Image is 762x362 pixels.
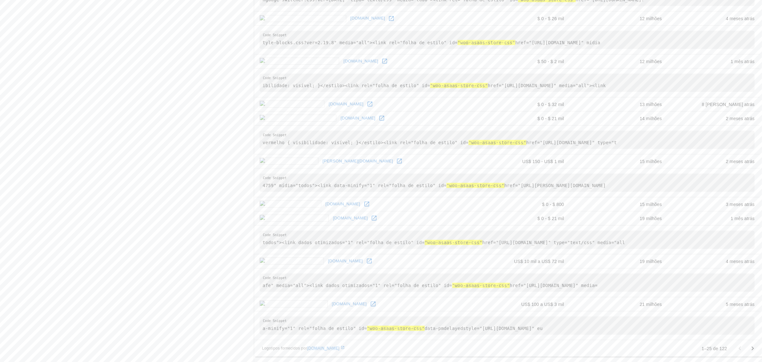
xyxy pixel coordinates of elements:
font: [PERSON_NAME][DOMAIN_NAME] [323,159,393,163]
font: 5 meses atrás [726,302,755,307]
img: Ícone fatefinder.com [260,258,324,265]
font: <link rel="folha de estilo" id= [383,140,469,145]
img: ícone philozon.com.br [260,215,329,222]
font: 14 milhões [640,116,662,121]
font: <link rel="folha de estilo" id= [373,40,458,45]
a: Abra inabrasil.com em uma nova janela [362,199,372,209]
a: [DOMAIN_NAME] [307,346,340,350]
img: ícone kanttum.com.br [260,300,328,308]
font: </estilo> [320,83,345,88]
font: ibilidade: visível; } [263,83,320,88]
button: Ir para a próxima página [746,342,759,355]
font: $ 0 - $ 21 mil [537,216,564,221]
img: ícone santuarioscj.com.br [260,58,340,65]
font: href="[URL][PERSON_NAME][DOMAIN_NAME] [504,183,606,188]
font: 15 milhões [640,159,662,164]
font: [DOMAIN_NAME] [328,259,363,263]
font: 2 meses atrás [726,116,755,121]
font: 19 milhões [640,216,662,221]
font: Logotipos fornecidos por [262,346,307,350]
a: [DOMAIN_NAME] [326,256,365,266]
a: [DOMAIN_NAME] [349,13,387,23]
font: 4 meses atrás [726,259,755,264]
font: 21 milhões [640,302,662,307]
font: $ 0 - $ 800 [542,202,564,207]
font: 3 meses atrás [726,202,755,207]
font: US$ 150 - US$ 1 mil [522,159,564,164]
font: tyle-blocks.css?ver=2.19.8" media="all"> [263,40,373,45]
a: [DOMAIN_NAME] [339,113,377,123]
a: [DOMAIN_NAME] [342,56,380,66]
font: "woo-asaas-store-css" [452,283,510,288]
font: href="[URL][DOMAIN_NAME]" mídia [515,40,600,45]
font: href="[URL][DOMAIN_NAME]" media="all"> [488,83,592,88]
font: href="[URL][DOMAIN_NAME]" type="t [526,140,617,145]
a: Abra philozon.com.br em uma nova janela [369,213,379,223]
font: 4759" mídia="todos"> [263,183,318,188]
font: 1 mês atrás [731,216,755,221]
img: ícone inabrasil.com [260,201,321,208]
font: 8 [PERSON_NAME] atrás [702,102,755,107]
font: <link rel="folha de estilo" id= [345,83,430,88]
font: [DOMAIN_NAME] [333,216,368,220]
img: ícone vinicolalovara.com [260,115,337,122]
font: href="[URL][DOMAIN_NAME]" type="text/css" media="all [482,240,625,245]
font: 19 milhões [640,259,662,264]
font: 2 meses atrás [726,159,755,164]
img: ícone lotex.com.br [260,158,318,165]
a: Abrir escolaincenna.com.br em uma nova janela [387,14,396,23]
font: "woo-asaas-store-css" [469,140,526,145]
font: 15 milhões [640,202,662,207]
font: 12 milhões [640,16,662,21]
font: [DOMAIN_NAME] [350,16,385,21]
font: $ 50 - $ 2 mil [537,59,564,64]
a: Abra copaiba.org.br em uma nova janela [365,99,375,109]
a: [DOMAIN_NAME] [324,199,362,209]
font: US$ 100 a US$ 3 mil [521,302,564,307]
a: Abra kanttum.com.br em uma nova janela [368,299,378,309]
font: 4 meses atrás [726,16,755,21]
font: </estilo> [359,140,383,145]
font: afe" media="all"><link dados otimizados="1" rel="folha de estilo" id= [263,283,452,288]
a: [DOMAIN_NAME] [330,299,368,309]
font: [DOMAIN_NAME] [343,59,378,63]
font: data-pmdelayedstyle="[URL][DOMAIN_NAME]" eu [425,326,543,331]
a: Abrir santuarioscj.com.br em nova janela [380,56,389,66]
a: Abra vinicolalovara.com em uma nova janela [377,113,387,123]
font: href="[URL][DOMAIN_NAME]" media= [510,283,598,288]
font: [DOMAIN_NAME] [332,301,367,306]
font: $ 0 - $ 21 mil [537,116,564,121]
font: [DOMAIN_NAME] [329,102,364,106]
font: [DOMAIN_NAME] [325,202,360,206]
font: "woo-asaas-store-css" [367,326,425,331]
font: <link [592,83,606,88]
font: "woo-asaas-store-css" [446,183,504,188]
font: "woo-asaas-store-css" [458,40,515,45]
font: "woo-asaas-store-css" [425,240,482,245]
font: "woo-asaas-store-css" [430,83,488,88]
font: vermelho { visibilidade: visível; } [263,140,359,145]
font: 12 milhões [640,59,662,64]
font: $ 0 - $ 32 mil [537,102,564,107]
a: Abra destinyfinder.com em uma nova janela [365,256,374,266]
font: todos"><link dados otimizados="1" rel="folha de estilo" id= [263,240,425,245]
font: 13 milhões [640,102,662,107]
font: US$ 10 mil a US$ 72 mil [514,259,564,264]
img: ícone copaiba.org.br [260,101,325,108]
img: ícone escolaincenna.com.br [260,15,346,22]
font: 1 mês atrás [731,59,755,64]
a: [DOMAIN_NAME] [331,213,369,223]
font: 1–25 de 122 [702,346,727,351]
font: [DOMAIN_NAME] [341,116,375,120]
a: Abra lotex.com.br em uma nova janela [395,156,404,166]
font: $ 0 - $ 26 mil [537,16,564,21]
font: a-minify="1" rel="folha de estilo" id= [263,326,367,331]
font: <link data-minify="1" rel="folha de estilo" id= [317,183,446,188]
a: [DOMAIN_NAME] [327,99,365,109]
a: [PERSON_NAME][DOMAIN_NAME] [321,156,395,166]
